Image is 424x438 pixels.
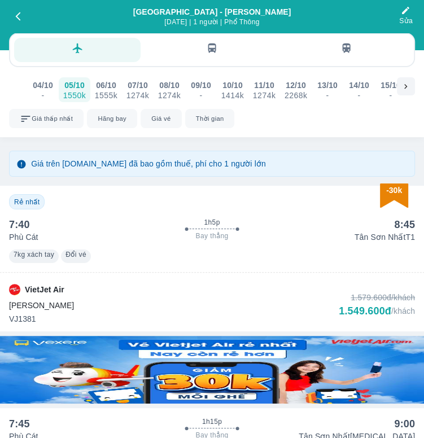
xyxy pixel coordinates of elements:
[349,80,369,91] div: 14/10
[202,417,222,426] span: 1h15p
[158,91,181,100] div: 1274k
[381,80,401,91] div: 15/10
[351,292,415,303] div: 1.579.600đ /khách
[339,305,391,317] div: 1.549.600đ
[9,300,74,311] span: [PERSON_NAME]
[9,313,74,325] span: VJ1381
[164,17,259,27] span: [DATE] | 1 người | Phổ Thông
[221,91,244,100] div: 1414k
[204,218,220,227] span: 1h5p
[33,91,53,100] div: -
[25,284,64,295] p: VietJet Air
[386,186,402,195] span: -30k
[65,251,86,259] span: Đổi vé
[355,231,415,243] p: Tân Sơn Nhất T1
[96,80,116,91] div: 06/10
[27,77,397,102] div: scrollable day and price
[191,80,211,91] div: 09/10
[63,91,86,100] div: 1550k
[286,80,306,91] div: 12/10
[10,34,414,66] div: transportation tabs
[349,91,369,100] div: -
[253,91,276,100] div: 1274k
[31,158,266,169] p: Giá trên [DOMAIN_NAME] đã bao gồm thuế, phí cho 1 người lớn
[318,91,337,100] div: -
[95,91,117,100] div: 1555k
[317,80,338,91] div: 13/10
[126,91,149,100] div: 1274k
[222,80,243,91] div: 10/10
[14,251,54,259] span: 7kg xách tay
[191,91,211,100] div: -
[196,115,224,122] span: Thời gian
[151,115,171,122] span: Giá vé
[392,15,419,27] span: Sửa
[388,2,424,31] button: Sửa
[159,80,180,91] div: 08/10
[285,91,307,100] div: 2268k
[133,6,291,17] div: [GEOGRAPHIC_DATA] - [PERSON_NAME]
[98,115,126,122] span: Hãng bay
[381,91,400,100] div: -
[33,80,53,91] div: 04/10
[128,80,148,91] div: 07/10
[14,198,40,206] span: Rẻ nhất
[64,80,85,91] div: 05/10
[9,231,38,243] p: Phù Cát
[254,80,274,91] div: 11/10
[32,115,73,122] span: Giá thấp nhất
[391,305,415,317] p: /khách
[8,109,416,137] div: scrollable sort and filters
[380,183,408,208] img: discount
